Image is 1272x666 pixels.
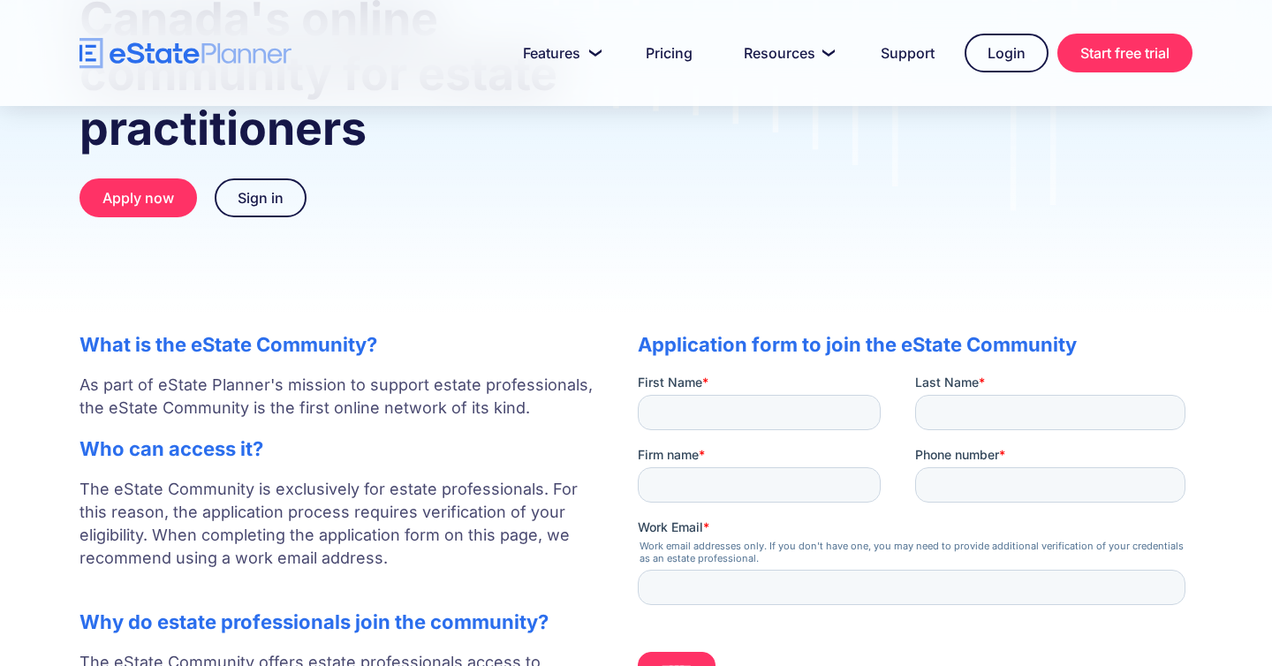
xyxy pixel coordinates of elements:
h2: What is the eState Community? [79,333,602,356]
h2: Why do estate professionals join the community? [79,610,602,633]
a: Resources [723,35,851,71]
a: Features [502,35,616,71]
a: Start free trial [1057,34,1192,72]
h2: Who can access it? [79,437,602,460]
h2: Application form to join the eState Community [638,333,1192,356]
p: As part of eState Planner's mission to support estate professionals, the eState Community is the ... [79,374,602,420]
a: Apply now [79,178,197,217]
a: Login [965,34,1049,72]
a: Support [859,35,956,71]
a: home [79,38,291,69]
p: The eState Community is exclusively for estate professionals. For this reason, the application pr... [79,478,602,593]
a: Pricing [625,35,714,71]
a: Sign in [215,178,307,217]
